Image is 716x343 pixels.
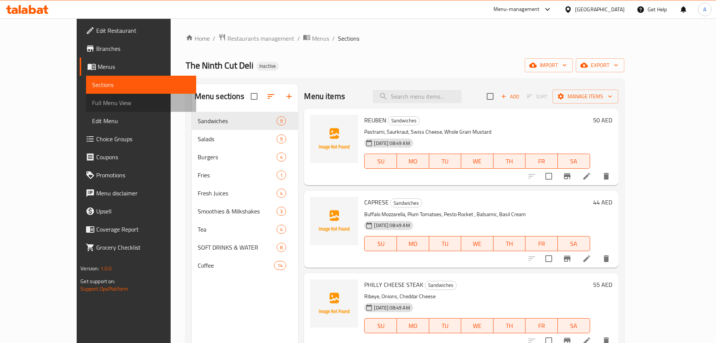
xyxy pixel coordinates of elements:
li: / [213,34,215,43]
a: Edit menu item [582,172,591,181]
a: Edit Menu [86,112,196,130]
div: Sandwiches9 [192,112,298,130]
span: 14 [274,262,286,269]
div: Burgers [198,152,277,162]
span: Coverage Report [96,225,190,234]
div: Tea4 [192,220,298,238]
span: Smoothies & Milkshakes [198,207,277,216]
span: WE [464,320,490,331]
span: Menus [312,34,329,43]
span: Select all sections [246,88,262,104]
span: Select to update [541,168,557,184]
span: TH [497,238,523,249]
a: Full Menu View [86,94,196,112]
span: FR [528,156,555,167]
button: WE [461,154,493,169]
span: Edit Menu [92,116,190,125]
span: SOFT DRINKS & WATER [198,243,277,252]
button: SU [364,318,397,333]
span: SA [561,156,587,167]
div: items [277,171,286,180]
div: Smoothies & Milkshakes3 [192,202,298,220]
span: Sections [338,34,359,43]
button: Add section [280,87,298,105]
span: Add [500,92,520,101]
span: Sort sections [262,87,280,105]
span: The Ninth Cut Deli [186,57,253,74]
div: Fries1 [192,166,298,184]
span: Get support on: [80,276,115,286]
span: Full Menu View [92,98,190,107]
span: SA [561,238,587,249]
button: delete [597,167,615,185]
button: MO [397,154,429,169]
span: Upsell [96,207,190,216]
span: Edit Restaurant [96,26,190,35]
a: Sections [86,76,196,94]
span: REUBEN [364,114,386,126]
h2: Menu items [304,91,345,102]
span: Sections [92,80,190,89]
div: items [277,116,286,125]
a: Home [186,34,210,43]
div: items [274,261,286,270]
div: items [277,152,286,162]
span: Promotions [96,171,190,180]
div: SOFT DRINKS & WATER8 [192,238,298,256]
span: Coupons [96,152,190,162]
button: SU [364,236,397,251]
span: SA [561,320,587,331]
span: Inactive [256,63,279,69]
button: SU [364,154,397,169]
span: Select section first [522,91,553,102]
p: Ribeye, Onions, Cheddar Cheese [364,292,590,301]
button: Add [498,91,522,102]
a: Promotions [80,166,196,184]
span: Fries [198,171,277,180]
button: WE [461,318,493,333]
button: MO [397,236,429,251]
span: TH [497,156,523,167]
a: Menu disclaimer [80,184,196,202]
span: MO [400,238,426,249]
span: 1 [277,172,286,179]
span: MO [400,320,426,331]
span: Menu disclaimer [96,189,190,198]
div: items [277,225,286,234]
span: Salads [198,134,277,143]
span: A [703,5,706,14]
button: delete [597,250,615,268]
a: Edit Restaurant [80,21,196,40]
div: Inactive [256,62,279,71]
button: Branch-specific-item [558,250,576,268]
span: Coffee [198,261,274,270]
a: Coverage Report [80,220,196,238]
nav: Menu sections [192,109,298,277]
span: SU [368,320,394,331]
span: Tea [198,225,277,234]
a: Branches [80,40,196,58]
span: 1.0.0 [100,264,112,273]
p: Buffalo Mozzarella, Plum Tomatoes, Pesto Rocket , Balsamic, Basil Cream [364,210,590,219]
span: Fresh Juices [198,189,277,198]
div: items [277,243,286,252]
span: [DATE] 08:49 AM [371,222,413,229]
span: Sandwiches [425,281,456,290]
button: SA [558,318,590,333]
span: Menus [98,62,190,71]
span: 4 [277,154,286,161]
button: export [576,58,624,72]
div: Fresh Juices4 [192,184,298,202]
span: 3 [277,208,286,215]
button: TU [429,318,462,333]
h6: 55 AED [593,279,612,290]
button: TH [493,154,526,169]
div: Sandwiches [390,198,422,207]
span: WE [464,156,490,167]
span: WE [464,238,490,249]
span: Sandwiches [391,199,422,207]
span: Choice Groups [96,134,190,143]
